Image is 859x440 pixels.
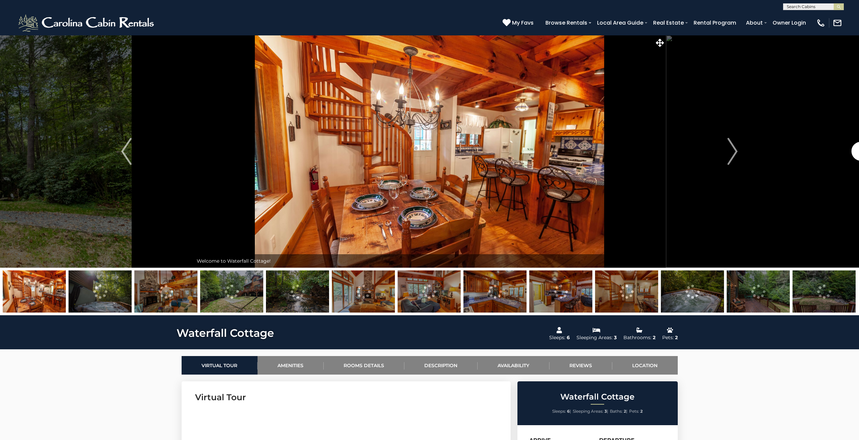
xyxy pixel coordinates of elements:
strong: 2 [624,409,626,414]
span: Sleeps: [552,409,566,414]
button: Next [666,35,799,268]
img: 163266588 [595,270,658,313]
h2: Waterfall Cottage [519,392,676,401]
img: White-1-2.png [17,13,157,33]
div: Welcome to Waterfall Cottage! [193,254,666,268]
strong: 2 [640,409,643,414]
a: Rooms Details [324,356,404,375]
li: | [552,407,571,416]
li: | [573,407,608,416]
img: 163266599 [200,270,263,313]
a: Rental Program [690,17,740,29]
button: Previous [59,35,193,268]
img: 163266598 [332,270,395,313]
strong: 6 [567,409,570,414]
span: Pets: [629,409,639,414]
span: Sleeping Areas: [573,409,603,414]
img: 163266597 [134,270,197,313]
strong: 3 [605,409,607,414]
img: 163266593 [266,270,329,313]
a: Owner Login [769,17,809,29]
a: Local Area Guide [594,17,647,29]
img: 165121168 [69,270,132,313]
img: 165121170 [661,270,724,313]
a: Availability [478,356,549,375]
a: Reviews [549,356,612,375]
a: My Favs [503,19,535,27]
a: Virtual Tour [182,356,258,375]
li: | [610,407,627,416]
a: About [743,17,766,29]
a: Browse Rentals [542,17,591,29]
a: Description [404,356,478,375]
img: 163266589 [529,270,592,313]
img: phone-regular-white.png [816,18,826,28]
span: My Favs [512,19,534,27]
img: 163266587 [727,270,790,313]
a: Amenities [258,356,324,375]
img: arrow [121,138,131,165]
img: 163266578 [463,270,527,313]
img: 163266579 [3,270,66,313]
a: Location [612,356,678,375]
img: 163266586 [793,270,856,313]
img: 163266592 [398,270,461,313]
img: arrow [727,138,737,165]
img: mail-regular-white.png [833,18,842,28]
a: Real Estate [650,17,687,29]
h3: Virtual Tour [195,391,497,403]
span: Baths: [610,409,623,414]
